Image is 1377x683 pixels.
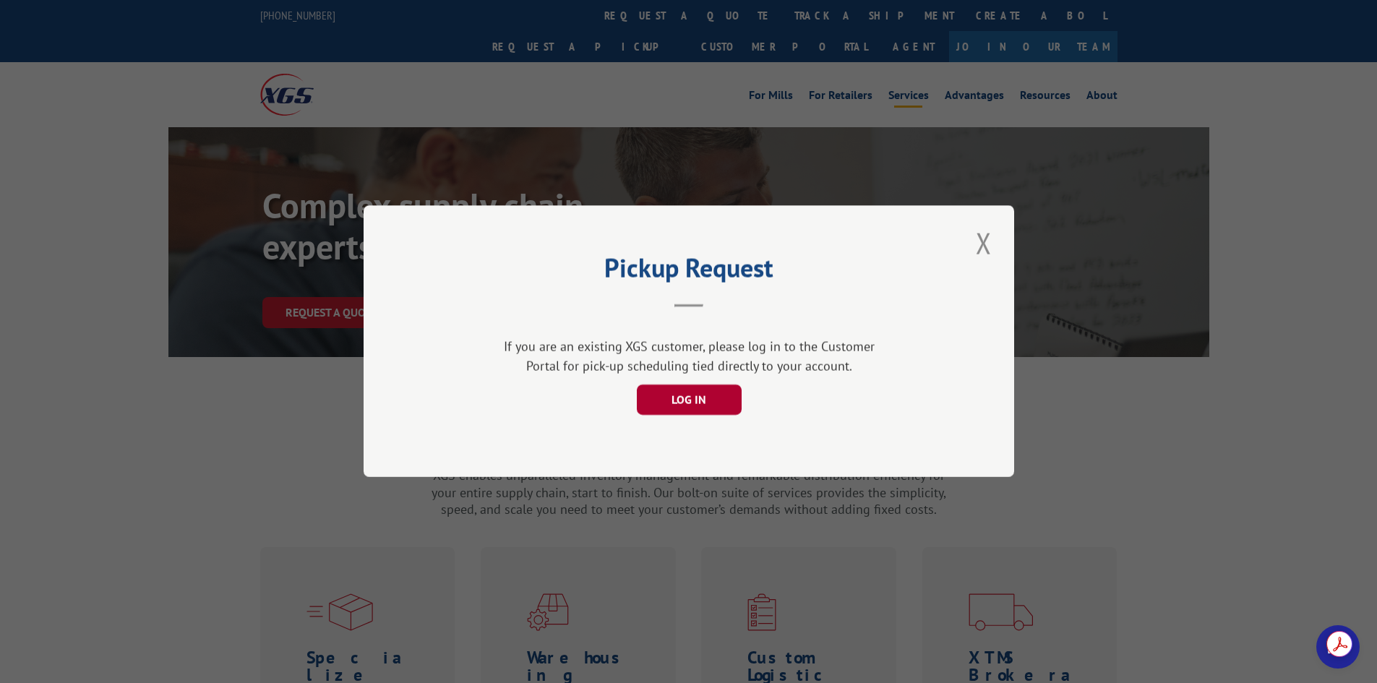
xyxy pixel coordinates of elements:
button: LOG IN [636,385,741,416]
h2: Pickup Request [436,258,942,285]
a: Open chat [1316,625,1360,669]
button: Close modal [971,223,996,263]
div: If you are an existing XGS customer, please log in to the Customer Portal for pick-up scheduling ... [497,338,880,377]
a: LOG IN [636,395,741,408]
